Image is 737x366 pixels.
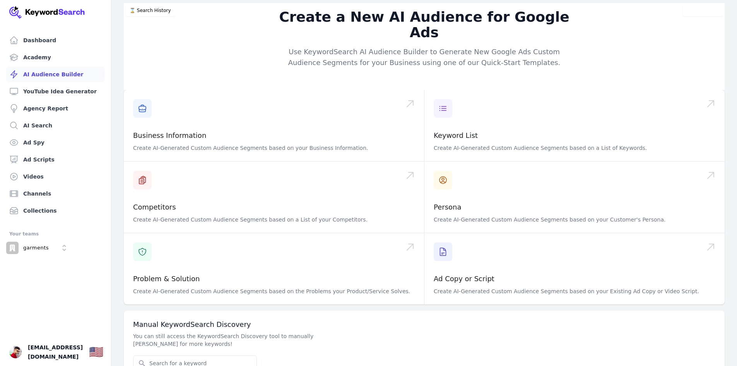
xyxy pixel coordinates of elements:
[6,84,105,99] a: YouTube Idea Generator
[133,332,356,348] p: You can still access the KeywordSearch Discovery tool to manually [PERSON_NAME] for more keywords!
[89,345,103,359] div: 🇺🇸
[276,9,573,40] h2: Create a New AI Audience for Google Ads
[133,320,715,329] h3: Manual KeywordSearch Discovery
[6,242,70,254] button: Open organization switcher
[23,244,49,251] p: garments
[6,169,105,184] a: Videos
[9,346,22,358] img: Mohammad Fahim
[6,135,105,150] a: Ad Spy
[6,101,105,116] a: Agency Report
[28,343,83,361] span: [EMAIL_ADDRESS][DOMAIN_NAME]
[9,346,22,358] button: Open user button
[133,203,176,211] a: Competitors
[9,229,102,239] div: Your teams
[9,6,85,19] img: Your Company
[276,46,573,68] p: Use KeywordSearch AI Audience Builder to Generate New Google Ads Custom Audience Segments for you...
[133,275,200,283] a: Problem & Solution
[434,131,478,139] a: Keyword List
[6,152,105,167] a: Ad Scripts
[6,186,105,201] a: Channels
[125,5,175,16] button: ⌛️ Search History
[6,118,105,133] a: AI Search
[434,203,462,211] a: Persona
[6,242,19,254] img: garments
[6,67,105,82] a: AI Audience Builder
[133,131,206,139] a: Business Information
[6,203,105,218] a: Collections
[6,33,105,48] a: Dashboard
[6,50,105,65] a: Academy
[683,5,723,16] button: Video Tutorial
[434,275,494,283] a: Ad Copy or Script
[89,344,103,360] button: 🇺🇸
